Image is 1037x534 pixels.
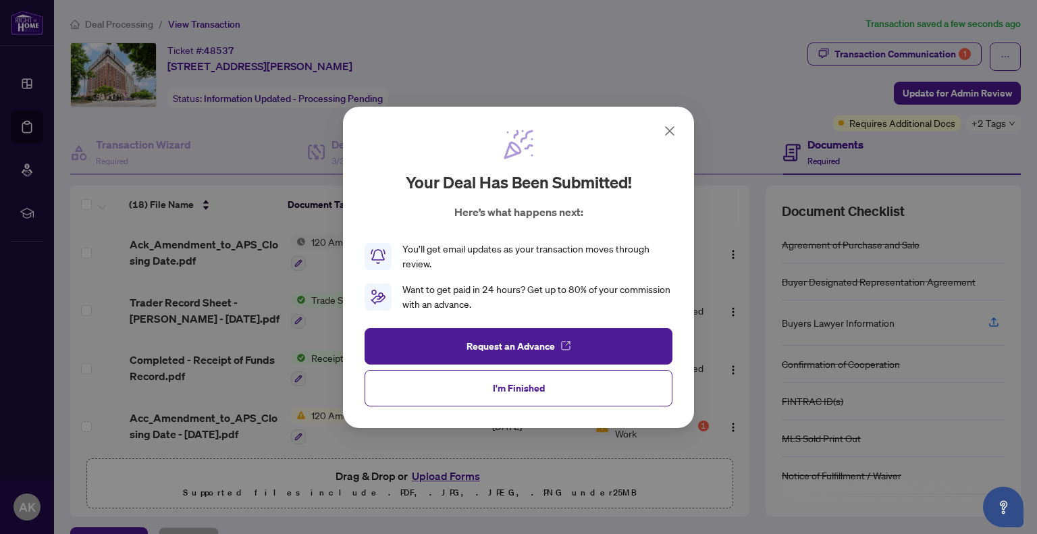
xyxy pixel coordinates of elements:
[365,369,672,406] button: I'm Finished
[406,171,632,193] h2: Your deal has been submitted!
[983,487,1023,527] button: Open asap
[402,282,672,312] div: Want to get paid in 24 hours? Get up to 80% of your commission with an advance.
[402,242,672,271] div: You’ll get email updates as your transaction moves through review.
[365,327,672,364] button: Request an Advance
[454,204,583,220] p: Here’s what happens next:
[467,335,555,356] span: Request an Advance
[493,377,545,398] span: I'm Finished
